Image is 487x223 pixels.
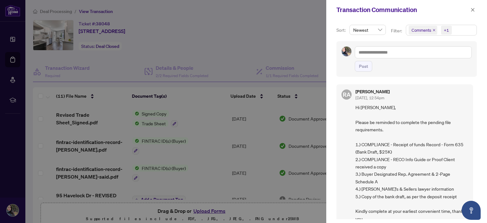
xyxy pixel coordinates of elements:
h5: [PERSON_NAME] [355,89,390,94]
span: close [432,29,436,32]
p: Filter: [391,27,403,34]
span: Hi [PERSON_NAME], Please be reminded to complete the pending file requirements. 1.) COMPLIANCE - ... [355,104,468,222]
span: Newest [353,25,382,35]
span: close [471,8,475,12]
div: Transaction Communication [336,5,469,15]
span: [DATE], 12:54pm [355,95,384,100]
span: Comments [412,27,431,33]
div: +1 [444,27,449,33]
button: Open asap [462,201,481,220]
span: RA [343,90,351,99]
img: Profile Icon [342,47,351,56]
p: Sort: [336,27,347,34]
span: Comments [409,26,437,35]
button: Post [355,61,372,72]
